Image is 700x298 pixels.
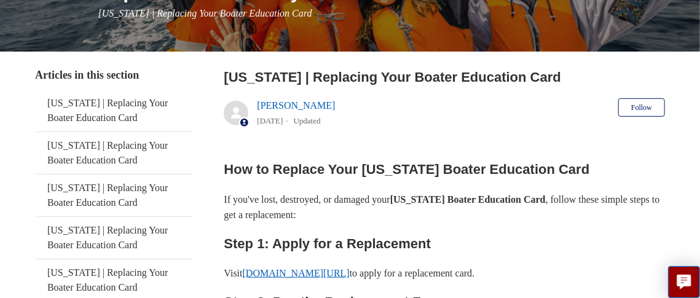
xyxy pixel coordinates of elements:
span: Articles in this section [35,69,139,81]
p: If you've lost, destroyed, or damaged your , follow these simple steps to get a replacement: [224,192,665,223]
span: [US_STATE] | Replacing Your Boater Education Card [98,8,312,18]
a: [PERSON_NAME] [257,100,335,111]
a: [US_STATE] | Replacing Your Boater Education Card [35,90,192,131]
h2: Step 1: Apply for a Replacement [224,233,665,254]
a: [US_STATE] | Replacing Your Boater Education Card [35,217,192,259]
p: Visit to apply for a replacement card. [224,265,665,281]
a: [US_STATE] | Replacing Your Boater Education Card [35,174,192,216]
button: Live chat [668,266,700,298]
li: Updated [294,116,321,125]
button: Follow Article [618,98,665,117]
h2: California | Replacing Your Boater Education Card [224,67,665,87]
h2: How to Replace Your [US_STATE] Boater Education Card [224,159,665,180]
time: 05/23/2024, 11:25 [257,116,283,125]
a: [DOMAIN_NAME][URL] [243,268,350,278]
a: [US_STATE] | Replacing Your Boater Education Card [35,132,192,174]
strong: [US_STATE] Boater Education Card [390,194,546,205]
